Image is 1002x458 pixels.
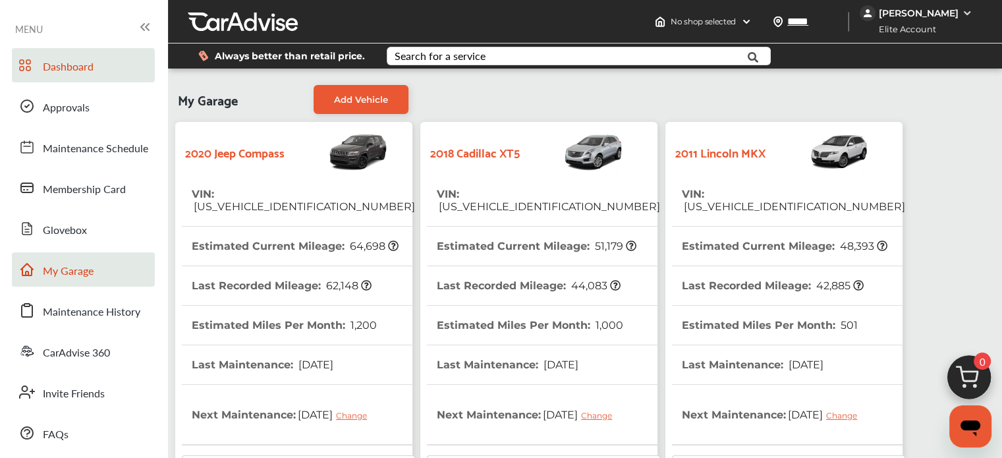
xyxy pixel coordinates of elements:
span: [DATE] [296,358,333,371]
span: 62,148 [324,279,372,292]
div: Change [826,411,864,420]
span: Glovebox [43,222,87,239]
span: 501 [839,319,858,331]
th: VIN : [682,175,905,226]
span: 64,698 [348,240,399,252]
strong: 2020 Jeep Compass [185,142,285,162]
th: Estimated Miles Per Month : [682,306,858,345]
a: FAQs [12,416,155,450]
th: Last Recorded Mileage : [192,266,372,305]
span: My Garage [43,263,94,280]
span: No shop selected [671,16,736,27]
span: My Garage [178,85,238,114]
th: Last Maintenance : [682,345,823,384]
th: Last Maintenance : [437,345,578,384]
span: 1,000 [594,319,623,331]
img: dollor_label_vector.a70140d1.svg [198,50,208,61]
img: jVpblrzwTbfkPYzPPzSLxeg0AAAAASUVORK5CYII= [860,5,876,21]
span: Maintenance History [43,304,140,321]
img: location_vector.a44bc228.svg [773,16,783,27]
div: Change [336,411,374,420]
th: Last Recorded Mileage : [682,266,864,305]
a: Glovebox [12,212,155,246]
div: Change [581,411,619,420]
span: [US_VEHICLE_IDENTIFICATION_NUMBER] [192,200,415,213]
span: Elite Account [861,22,946,36]
span: Dashboard [43,59,94,76]
span: Maintenance Schedule [43,140,148,157]
img: Vehicle [520,129,624,175]
th: Last Maintenance : [192,345,333,384]
a: Maintenance History [12,293,155,328]
th: Next Maintenance : [437,385,622,444]
span: Membership Card [43,181,126,198]
th: Next Maintenance : [192,385,377,444]
span: [US_VEHICLE_IDENTIFICATION_NUMBER] [682,200,905,213]
a: Approvals [12,89,155,123]
a: CarAdvise 360 [12,334,155,368]
a: Dashboard [12,48,155,82]
span: FAQs [43,426,69,444]
span: Approvals [43,100,90,117]
span: [DATE] [542,358,578,371]
th: Estimated Current Mileage : [682,227,887,266]
span: 48,393 [838,240,887,252]
strong: 2018 Cadillac XT5 [430,142,520,162]
span: [DATE] [786,398,867,431]
span: 1,200 [348,319,377,331]
div: Search for a service [395,51,486,61]
img: Vehicle [765,129,870,175]
th: VIN : [437,175,660,226]
span: Add Vehicle [334,94,388,105]
span: [DATE] [296,398,377,431]
div: [PERSON_NAME] [879,7,959,19]
span: 0 [974,353,991,370]
img: header-down-arrow.9dd2ce7d.svg [741,16,752,27]
th: Estimated Current Mileage : [437,227,636,266]
a: Membership Card [12,171,155,205]
span: 51,179 [593,240,636,252]
span: CarAdvise 360 [43,345,110,362]
th: Estimated Miles Per Month : [437,306,623,345]
img: cart_icon.3d0951e8.svg [937,349,1001,413]
img: header-divider.bc55588e.svg [848,12,849,32]
span: Invite Friends [43,386,105,403]
th: Next Maintenance : [682,385,867,444]
span: [US_VEHICLE_IDENTIFICATION_NUMBER] [437,200,660,213]
th: Last Recorded Mileage : [437,266,621,305]
th: Estimated Current Mileage : [192,227,399,266]
img: header-home-logo.8d720a4f.svg [655,16,665,27]
strong: 2011 Lincoln MKX [675,142,765,162]
img: WGsFRI8htEPBVLJbROoPRyZpYNWhNONpIPPETTm6eUC0GeLEiAAAAAElFTkSuQmCC [962,8,972,18]
span: MENU [15,24,43,34]
iframe: Button to launch messaging window [949,405,991,447]
span: 42,885 [814,279,864,292]
th: VIN : [192,175,415,226]
a: Invite Friends [12,375,155,409]
img: Vehicle [285,129,389,175]
span: 44,083 [569,279,621,292]
th: Estimated Miles Per Month : [192,306,377,345]
a: Maintenance Schedule [12,130,155,164]
span: [DATE] [541,398,622,431]
a: Add Vehicle [314,85,408,114]
span: Always better than retail price. [215,51,365,61]
a: My Garage [12,252,155,287]
span: [DATE] [787,358,823,371]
